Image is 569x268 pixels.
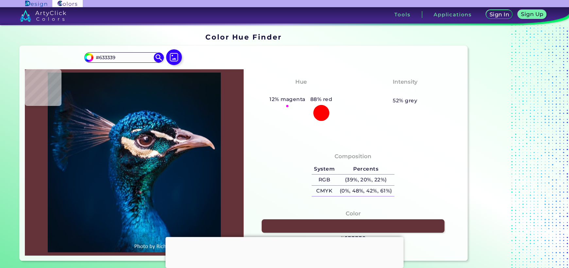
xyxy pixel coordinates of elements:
[20,10,66,22] img: logo_artyclick_colors_white.svg
[94,53,154,62] input: type color..
[25,1,47,7] img: ArtyClick Design logo
[312,164,337,175] h5: System
[470,30,552,263] iframe: Advertisement
[393,96,417,105] h5: 52% grey
[308,95,335,104] h5: 88% red
[267,95,308,104] h5: 12% magenta
[335,152,371,161] h4: Composition
[295,77,307,87] h4: Hue
[280,88,322,95] h3: Pinkish Red
[519,10,545,19] a: Sign Up
[394,12,410,17] h3: Tools
[337,164,394,175] h5: Percents
[337,186,394,196] h5: (0%, 48%, 42%, 61%)
[205,32,282,42] h1: Color Hue Finder
[166,49,182,65] img: icon picture
[28,73,240,252] img: img_pavlin.jpg
[393,77,418,87] h4: Intensity
[393,88,417,95] h3: Pastel
[522,12,542,17] h5: Sign Up
[340,235,366,243] h3: #633339
[490,12,508,17] h5: Sign In
[337,175,394,185] h5: (39%, 20%, 22%)
[165,237,404,266] iframe: Advertisement
[487,10,511,19] a: Sign In
[154,53,164,62] img: icon search
[345,209,360,218] h4: Color
[312,175,337,185] h5: RGB
[434,12,472,17] h3: Applications
[312,186,337,196] h5: CMYK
